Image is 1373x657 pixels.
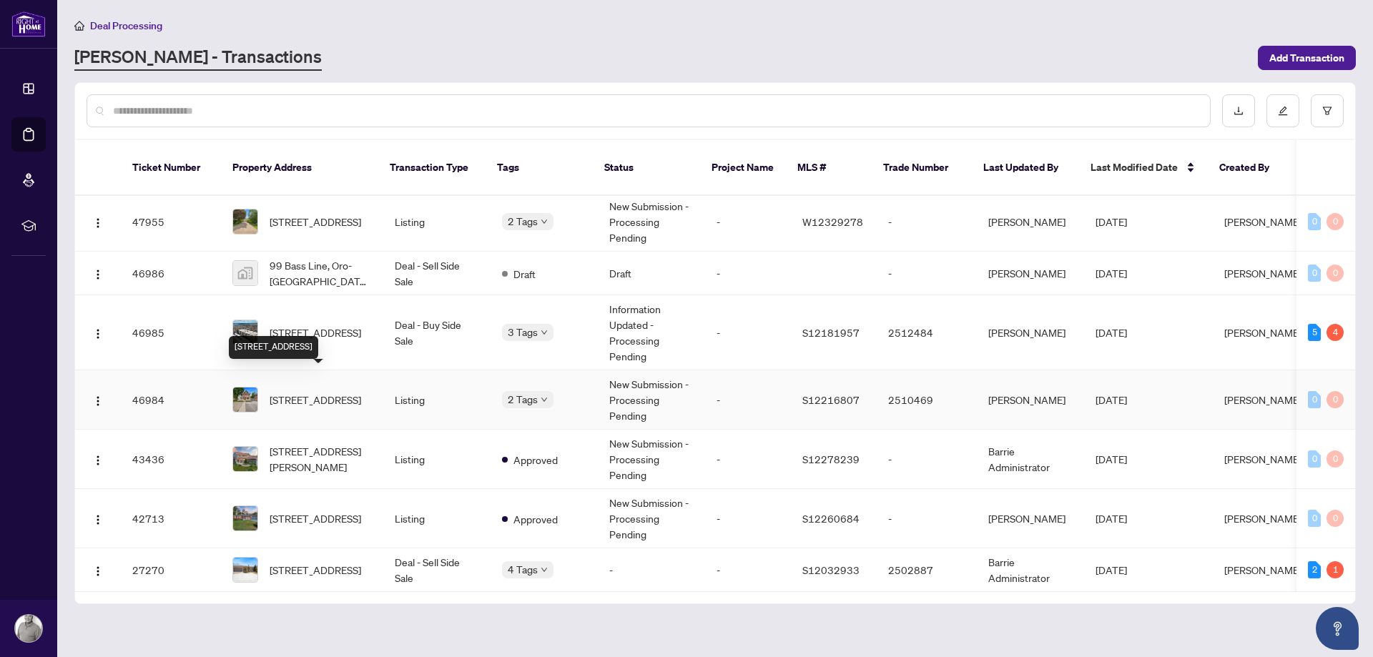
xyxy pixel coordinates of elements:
[378,140,486,196] th: Transaction Type
[1096,326,1127,339] span: [DATE]
[74,45,322,71] a: [PERSON_NAME] - Transactions
[541,218,548,225] span: down
[705,430,791,489] td: -
[1224,453,1301,465] span: [PERSON_NAME]
[513,452,558,468] span: Approved
[121,489,221,548] td: 42713
[508,213,538,229] span: 2 Tags
[977,192,1084,252] td: [PERSON_NAME]
[233,261,257,285] img: thumbnail-img
[1096,215,1127,228] span: [DATE]
[87,262,109,285] button: Logo
[977,295,1084,370] td: [PERSON_NAME]
[598,192,705,252] td: New Submission - Processing Pending
[121,295,221,370] td: 46985
[802,215,863,228] span: W12329278
[1308,510,1321,527] div: 0
[121,192,221,252] td: 47955
[877,489,977,548] td: -
[802,393,860,406] span: S12216807
[1096,512,1127,525] span: [DATE]
[383,548,491,592] td: Deal - Sell Side Sale
[598,548,705,592] td: -
[802,512,860,525] span: S12260684
[977,430,1084,489] td: Barrie Administrator
[383,430,491,489] td: Listing
[90,19,162,32] span: Deal Processing
[270,443,372,475] span: [STREET_ADDRESS][PERSON_NAME]
[1327,391,1344,408] div: 0
[87,448,109,470] button: Logo
[1327,213,1344,230] div: 0
[121,252,221,295] td: 46986
[1224,563,1301,576] span: [PERSON_NAME]
[1224,393,1301,406] span: [PERSON_NAME]
[1327,561,1344,578] div: 1
[508,561,538,578] span: 4 Tags
[92,395,104,407] img: Logo
[1308,450,1321,468] div: 0
[1278,106,1288,116] span: edit
[508,324,538,340] span: 3 Tags
[700,140,786,196] th: Project Name
[1096,393,1127,406] span: [DATE]
[15,615,42,642] img: Profile Icon
[802,563,860,576] span: S12032933
[486,140,593,196] th: Tags
[705,489,791,548] td: -
[872,140,972,196] th: Trade Number
[1308,561,1321,578] div: 2
[383,370,491,430] td: Listing
[270,257,372,289] span: 99 Bass Line, Oro-[GEOGRAPHIC_DATA], [GEOGRAPHIC_DATA], [GEOGRAPHIC_DATA]
[705,548,791,592] td: -
[598,489,705,548] td: New Submission - Processing Pending
[1322,106,1332,116] span: filter
[87,210,109,233] button: Logo
[11,11,46,37] img: logo
[1208,140,1294,196] th: Created By
[92,455,104,466] img: Logo
[383,252,491,295] td: Deal - Sell Side Sale
[1091,159,1178,175] span: Last Modified Date
[233,209,257,234] img: thumbnail-img
[121,430,221,489] td: 43436
[270,325,361,340] span: [STREET_ADDRESS]
[92,565,104,577] img: Logo
[270,392,361,407] span: [STREET_ADDRESS]
[270,562,361,578] span: [STREET_ADDRESS]
[1096,267,1127,280] span: [DATE]
[1308,391,1321,408] div: 0
[121,370,221,430] td: 46984
[1224,512,1301,525] span: [PERSON_NAME]
[1308,265,1321,282] div: 0
[233,447,257,471] img: thumbnail-img
[233,387,257,412] img: thumbnail-img
[1258,46,1356,70] button: Add Transaction
[786,140,872,196] th: MLS #
[977,548,1084,592] td: Barrie Administrator
[233,320,257,345] img: thumbnail-img
[541,396,548,403] span: down
[598,430,705,489] td: New Submission - Processing Pending
[92,217,104,229] img: Logo
[541,329,548,336] span: down
[598,370,705,430] td: New Submission - Processing Pending
[705,370,791,430] td: -
[87,507,109,530] button: Logo
[1096,453,1127,465] span: [DATE]
[1224,215,1301,228] span: [PERSON_NAME]
[877,192,977,252] td: -
[977,489,1084,548] td: [PERSON_NAME]
[541,566,548,573] span: down
[121,548,221,592] td: 27270
[92,269,104,280] img: Logo
[233,506,257,530] img: thumbnail-img
[87,388,109,411] button: Logo
[383,295,491,370] td: Deal - Buy Side Sale
[1327,450,1344,468] div: 0
[233,558,257,582] img: thumbnail-img
[1234,106,1244,116] span: download
[1224,267,1301,280] span: [PERSON_NAME]
[383,489,491,548] td: Listing
[1096,563,1127,576] span: [DATE]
